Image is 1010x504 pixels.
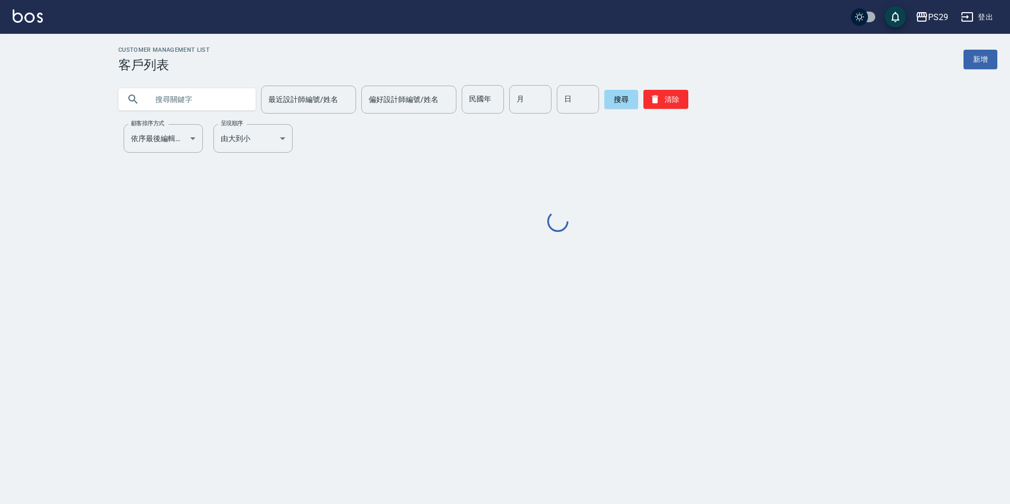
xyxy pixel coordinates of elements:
div: 由大到小 [213,124,293,153]
a: 新增 [964,50,997,69]
label: 呈現順序 [221,119,243,127]
button: 登出 [957,7,997,27]
input: 搜尋關鍵字 [148,85,247,114]
h2: Customer Management List [118,46,210,53]
button: 清除 [643,90,688,109]
div: PS29 [928,11,948,24]
img: Logo [13,10,43,23]
h3: 客戶列表 [118,58,210,72]
button: save [885,6,906,27]
label: 顧客排序方式 [131,119,164,127]
div: 依序最後編輯時間 [124,124,203,153]
button: PS29 [911,6,952,28]
button: 搜尋 [604,90,638,109]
